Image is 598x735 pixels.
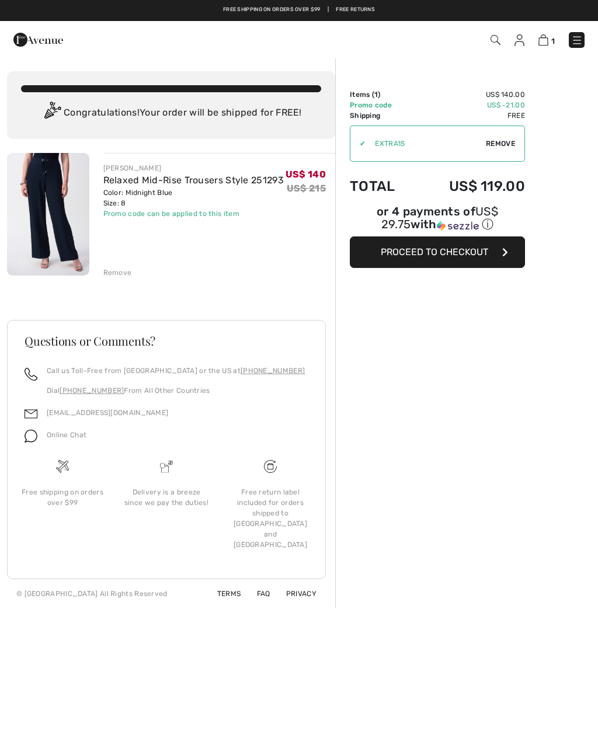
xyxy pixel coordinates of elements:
td: Promo code [350,100,415,110]
span: 1 [374,90,378,99]
span: US$ 29.75 [381,204,498,231]
img: Search [491,35,500,45]
td: Total [350,166,415,206]
div: Color: Midnight Blue Size: 8 [103,187,284,208]
a: Relaxed Mid-Rise Trousers Style 251293 [103,175,284,186]
s: US$ 215 [287,183,326,194]
span: Remove [486,138,515,149]
div: Free shipping on orders over $99 [20,487,105,508]
td: Items ( ) [350,89,415,100]
h3: Questions or Comments? [25,335,308,347]
div: [PERSON_NAME] [103,163,284,173]
a: Privacy [272,590,317,598]
span: | [328,6,329,14]
span: 1 [551,37,555,46]
img: Free shipping on orders over $99 [264,460,277,473]
a: Free shipping on orders over $99 [223,6,321,14]
td: US$ -21.00 [415,100,525,110]
img: Delivery is a breeze since we pay the duties! [160,460,173,473]
img: My Info [514,34,524,46]
img: 1ère Avenue [13,28,63,51]
img: Congratulation2.svg [40,102,64,125]
a: FAQ [243,590,270,598]
td: Shipping [350,110,415,121]
img: call [25,368,37,381]
a: [EMAIL_ADDRESS][DOMAIN_NAME] [47,409,168,417]
p: Call us Toll-Free from [GEOGRAPHIC_DATA] or the US at [47,365,305,376]
p: Dial From All Other Countries [47,385,305,396]
a: 1ère Avenue [13,33,63,44]
td: Free [415,110,525,121]
img: Free shipping on orders over $99 [56,460,69,473]
div: Promo code can be applied to this item [103,208,284,219]
a: [PHONE_NUMBER] [60,386,124,395]
div: Congratulations! Your order will be shipped for FREE! [21,102,321,125]
span: US$ 140 [286,169,326,180]
button: Proceed to Checkout [350,236,525,268]
div: ✔ [350,138,366,149]
img: Menu [571,34,583,46]
img: Sezzle [437,221,479,231]
div: Remove [103,267,132,278]
div: © [GEOGRAPHIC_DATA] All Rights Reserved [16,588,168,599]
span: Proceed to Checkout [381,246,488,257]
div: or 4 payments ofUS$ 29.75withSezzle Click to learn more about Sezzle [350,206,525,236]
a: [PHONE_NUMBER] [241,367,305,375]
img: Relaxed Mid-Rise Trousers Style 251293 [7,153,89,276]
div: Delivery is a breeze since we pay the duties! [124,487,209,508]
span: Online Chat [47,431,86,439]
a: Terms [203,590,241,598]
div: Free return label included for orders shipped to [GEOGRAPHIC_DATA] and [GEOGRAPHIC_DATA] [228,487,313,550]
img: email [25,407,37,420]
div: or 4 payments of with [350,206,525,232]
input: Promo code [366,126,486,161]
td: US$ 140.00 [415,89,525,100]
img: chat [25,430,37,443]
a: 1 [538,33,555,47]
img: Shopping Bag [538,34,548,46]
td: US$ 119.00 [415,166,525,206]
a: Free Returns [336,6,375,14]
